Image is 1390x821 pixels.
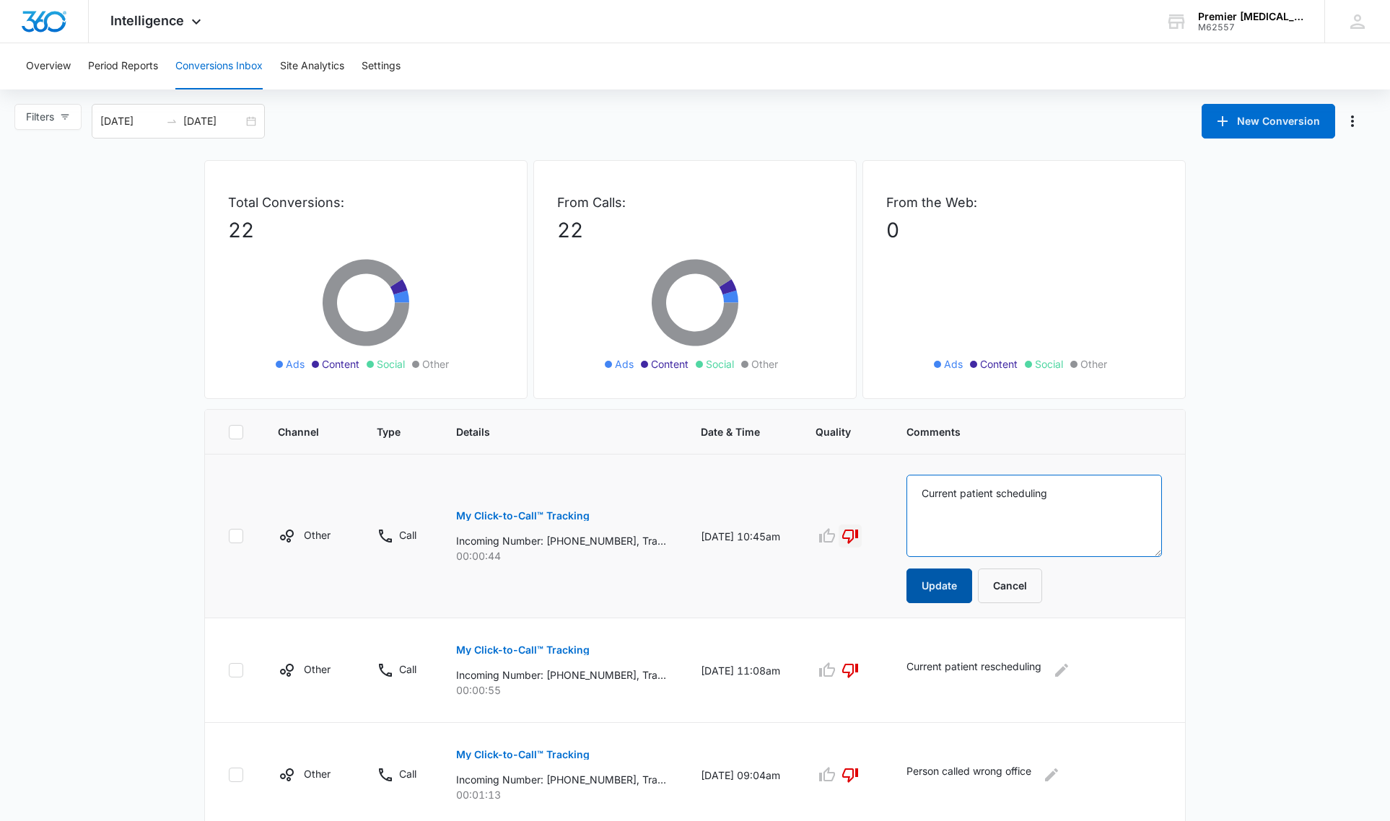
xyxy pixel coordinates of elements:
p: My Click-to-Call™ Tracking [456,750,590,760]
span: Other [1080,356,1107,372]
p: 00:01:13 [456,787,666,802]
p: My Click-to-Call™ Tracking [456,645,590,655]
button: Edit Comments [1050,659,1073,682]
p: Call [399,527,416,543]
button: Manage Numbers [1341,110,1364,133]
p: 22 [557,215,833,245]
button: Period Reports [88,43,158,89]
span: Content [322,356,359,372]
span: Social [377,356,405,372]
button: Overview [26,43,71,89]
span: Channel [278,424,321,439]
span: Quality [816,424,851,439]
span: Date & Time [701,424,760,439]
td: [DATE] 10:45am [683,455,798,618]
span: Comments [906,424,1141,439]
td: [DATE] 11:08am [683,618,798,723]
p: 0 [886,215,1162,245]
input: End date [183,113,243,129]
span: Ads [615,356,634,372]
span: Content [651,356,689,372]
p: Incoming Number: [PHONE_NUMBER], Tracking Number: [PHONE_NUMBER], Ring To: [PHONE_NUMBER], Caller... [456,667,666,682]
p: Person called wrong office [906,763,1031,786]
div: account name [1198,11,1303,22]
p: Incoming Number: [PHONE_NUMBER], Tracking Number: [PHONE_NUMBER], Ring To: [PHONE_NUMBER], Caller... [456,533,666,548]
p: Other [304,662,331,677]
p: From the Web: [886,193,1162,212]
span: Filters [26,109,54,125]
button: Conversions Inbox [175,43,263,89]
p: Total Conversions: [228,193,504,212]
span: to [166,115,178,127]
span: Social [1035,356,1063,372]
p: Current patient rescheduling [906,659,1041,682]
p: Call [399,662,416,677]
p: 22 [228,215,504,245]
span: Other [751,356,778,372]
span: Intelligence [110,13,184,28]
span: Ads [286,356,305,372]
button: New Conversion [1202,104,1335,139]
span: Other [422,356,449,372]
button: Cancel [978,568,1042,603]
span: Details [456,424,645,439]
button: Update [906,568,972,603]
span: Content [980,356,1018,372]
span: Social [706,356,734,372]
button: My Click-to-Call™ Tracking [456,737,590,772]
input: Start date [100,113,160,129]
textarea: Current patient scheduling [906,475,1162,557]
button: Settings [362,43,401,89]
button: Filters [14,104,82,130]
button: Edit Comments [1040,763,1063,786]
p: Call [399,766,416,781]
p: Other [304,527,331,543]
p: 00:00:44 [456,548,666,563]
button: Site Analytics [280,43,344,89]
p: From Calls: [557,193,833,212]
span: Type [377,424,401,439]
button: My Click-to-Call™ Tracking [456,499,590,533]
span: swap-right [166,115,178,127]
span: Ads [944,356,963,372]
p: Incoming Number: [PHONE_NUMBER], Tracking Number: [PHONE_NUMBER], Ring To: [PHONE_NUMBER], Caller... [456,772,666,787]
p: 00:00:55 [456,682,666,698]
p: My Click-to-Call™ Tracking [456,511,590,521]
div: account id [1198,22,1303,32]
button: My Click-to-Call™ Tracking [456,633,590,667]
p: Other [304,766,331,781]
